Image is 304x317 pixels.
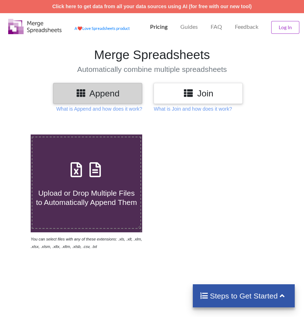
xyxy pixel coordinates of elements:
[8,19,62,34] img: Logo.png
[271,21,299,34] button: Log In
[235,24,258,30] span: Feedback
[58,88,137,99] h3: Append
[31,237,142,249] i: You can select files with any of these extensions: .xls, .xlt, .xlm, .xlsx, .xlsm, .xltx, .xltm, ...
[56,105,142,112] p: What is Append and how does it work?
[211,23,222,31] p: FAQ
[200,291,288,300] h4: Steps to Get Started
[77,26,82,31] span: heart
[36,189,137,206] span: Upload or Drop Multiple Files to Automatically Append Them
[180,23,198,31] p: Guides
[159,88,237,99] h3: Join
[52,4,252,9] a: Click here to get data from all your data sources using AI (for free with our new tool)
[74,26,130,31] a: AheartLove Spreadsheets product
[150,23,168,31] p: Pricing
[154,105,232,112] p: What is Join and how does it work?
